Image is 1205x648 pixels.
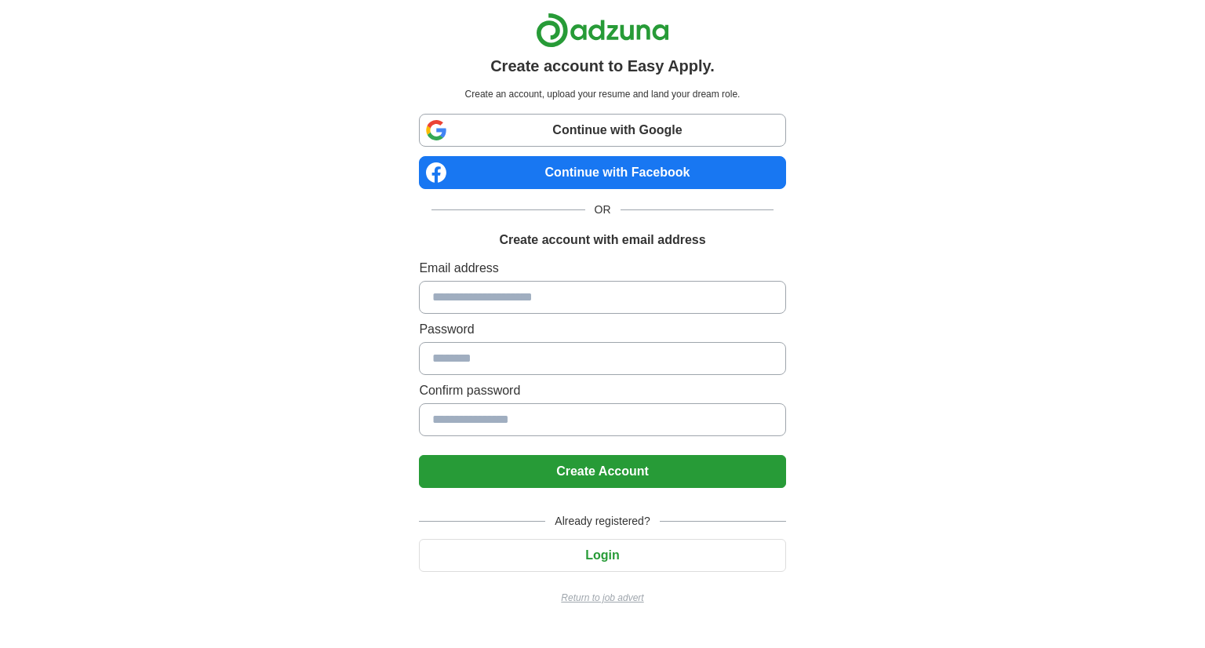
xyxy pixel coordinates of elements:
a: Continue with Facebook [419,156,785,189]
label: Confirm password [419,381,785,400]
span: Already registered? [545,513,659,530]
h1: Create account with email address [499,231,705,249]
label: Email address [419,259,785,278]
a: Continue with Google [419,114,785,147]
img: Adzuna logo [536,13,669,48]
h1: Create account to Easy Apply. [490,54,715,78]
a: Return to job advert [419,591,785,605]
a: Login [419,548,785,562]
label: Password [419,320,785,339]
button: Login [419,539,785,572]
span: OR [585,202,621,218]
p: Create an account, upload your resume and land your dream role. [422,87,782,101]
button: Create Account [419,455,785,488]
